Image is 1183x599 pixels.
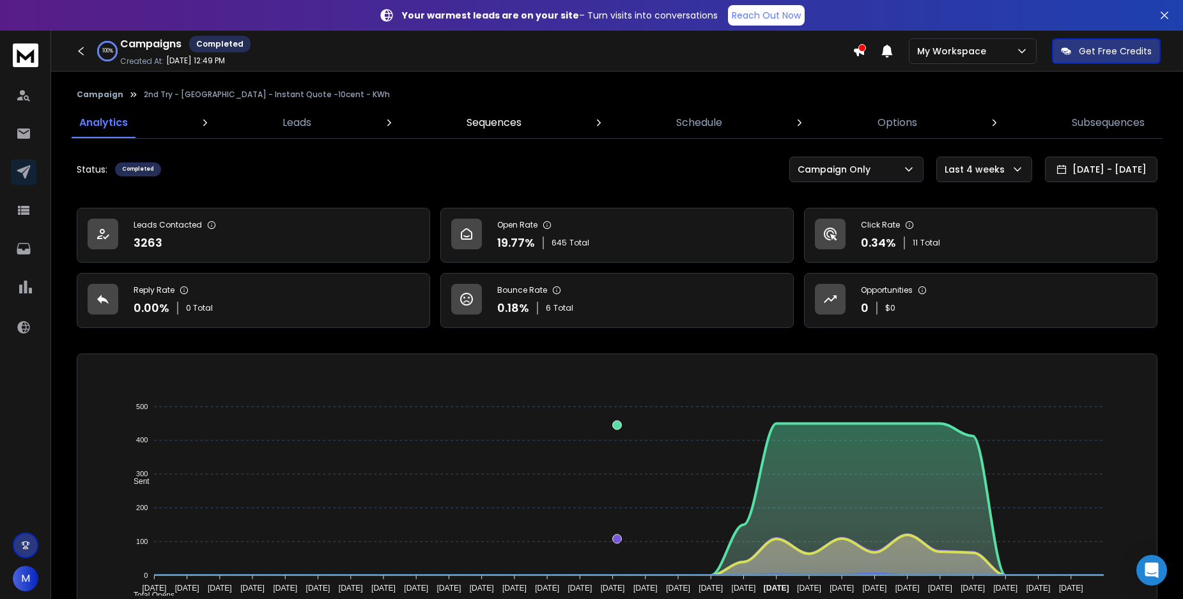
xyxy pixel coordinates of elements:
[830,584,854,593] tspan: [DATE]
[1026,584,1051,593] tspan: [DATE]
[470,584,494,593] tspan: [DATE]
[136,538,148,545] tspan: 100
[804,208,1157,263] a: Click Rate0.34%11Total
[166,56,225,66] p: [DATE] 12:49 PM
[1059,584,1083,593] tspan: [DATE]
[569,238,589,248] span: Total
[134,285,174,295] p: Reply Rate
[885,303,895,313] p: $ 0
[728,5,805,26] a: Reach Out Now
[208,584,232,593] tspan: [DATE]
[502,584,527,593] tspan: [DATE]
[497,220,537,230] p: Open Rate
[1052,38,1161,64] button: Get Free Credits
[861,285,913,295] p: Opportunities
[275,107,319,138] a: Leads
[1072,115,1145,130] p: Subsequences
[798,163,876,176] p: Campaign Only
[189,36,251,52] div: Completed
[666,584,690,593] tspan: [DATE]
[120,56,164,66] p: Created At:
[804,273,1157,328] a: Opportunities0$0
[273,584,297,593] tspan: [DATE]
[546,303,551,313] span: 6
[134,234,162,252] p: 3263
[497,299,529,317] p: 0.18 %
[497,285,547,295] p: Bounce Rate
[136,504,148,511] tspan: 200
[535,584,559,593] tspan: [DATE]
[72,107,135,138] a: Analytics
[467,115,522,130] p: Sequences
[13,43,38,67] img: logo
[77,163,107,176] p: Status:
[136,437,148,444] tspan: 400
[13,566,38,591] button: M
[440,208,794,263] a: Open Rate19.77%645Total
[77,89,123,100] button: Campaign
[917,45,991,58] p: My Workspace
[994,584,1018,593] tspan: [DATE]
[77,208,430,263] a: Leads Contacted3263
[404,584,428,593] tspan: [DATE]
[961,584,985,593] tspan: [DATE]
[1064,107,1152,138] a: Subsequences
[928,584,952,593] tspan: [DATE]
[878,115,917,130] p: Options
[371,584,396,593] tspan: [DATE]
[134,220,202,230] p: Leads Contacted
[732,9,801,22] p: Reach Out Now
[1136,555,1167,586] div: Open Intercom Messenger
[282,115,311,130] p: Leads
[124,477,150,486] span: Sent
[402,9,718,22] p: – Turn visits into conversations
[633,584,658,593] tspan: [DATE]
[861,299,869,317] p: 0
[134,299,169,317] p: 0.00 %
[945,163,1010,176] p: Last 4 weeks
[870,107,925,138] a: Options
[144,89,390,100] p: 2nd Try - [GEOGRAPHIC_DATA] - Instant Quote -10cent - KWh
[144,572,148,579] tspan: 0
[102,47,113,55] p: 100 %
[437,584,461,593] tspan: [DATE]
[136,403,148,410] tspan: 500
[699,584,723,593] tspan: [DATE]
[186,303,213,313] p: 0 Total
[568,584,592,593] tspan: [DATE]
[669,107,730,138] a: Schedule
[895,584,920,593] tspan: [DATE]
[497,234,535,252] p: 19.77 %
[861,234,896,252] p: 0.34 %
[797,584,821,593] tspan: [DATE]
[552,238,567,248] span: 645
[863,584,887,593] tspan: [DATE]
[305,584,330,593] tspan: [DATE]
[553,303,573,313] span: Total
[115,162,161,176] div: Completed
[136,470,148,478] tspan: 300
[764,584,789,593] tspan: [DATE]
[402,9,579,22] strong: Your warmest leads are on your site
[142,584,166,593] tspan: [DATE]
[1045,157,1157,182] button: [DATE] - [DATE]
[240,584,265,593] tspan: [DATE]
[601,584,625,593] tspan: [DATE]
[732,584,756,593] tspan: [DATE]
[174,584,199,593] tspan: [DATE]
[920,238,940,248] span: Total
[339,584,363,593] tspan: [DATE]
[676,115,722,130] p: Schedule
[120,36,182,52] h1: Campaigns
[459,107,529,138] a: Sequences
[1079,45,1152,58] p: Get Free Credits
[861,220,900,230] p: Click Rate
[913,238,918,248] span: 11
[79,115,128,130] p: Analytics
[440,273,794,328] a: Bounce Rate0.18%6Total
[77,273,430,328] a: Reply Rate0.00%0 Total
